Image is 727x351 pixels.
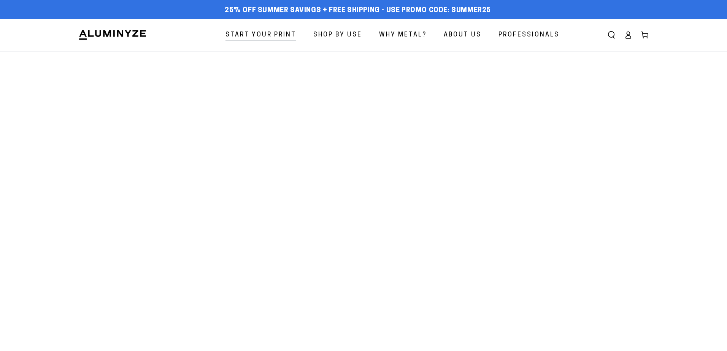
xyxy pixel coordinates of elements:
[379,30,427,41] span: Why Metal?
[438,25,487,45] a: About Us
[444,30,481,41] span: About Us
[308,25,368,45] a: Shop By Use
[225,6,491,15] span: 25% off Summer Savings + Free Shipping - Use Promo Code: SUMMER25
[498,30,559,41] span: Professionals
[603,27,620,43] summary: Search our site
[78,29,147,41] img: Aluminyze
[220,25,302,45] a: Start Your Print
[373,25,432,45] a: Why Metal?
[225,30,296,41] span: Start Your Print
[493,25,565,45] a: Professionals
[313,30,362,41] span: Shop By Use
